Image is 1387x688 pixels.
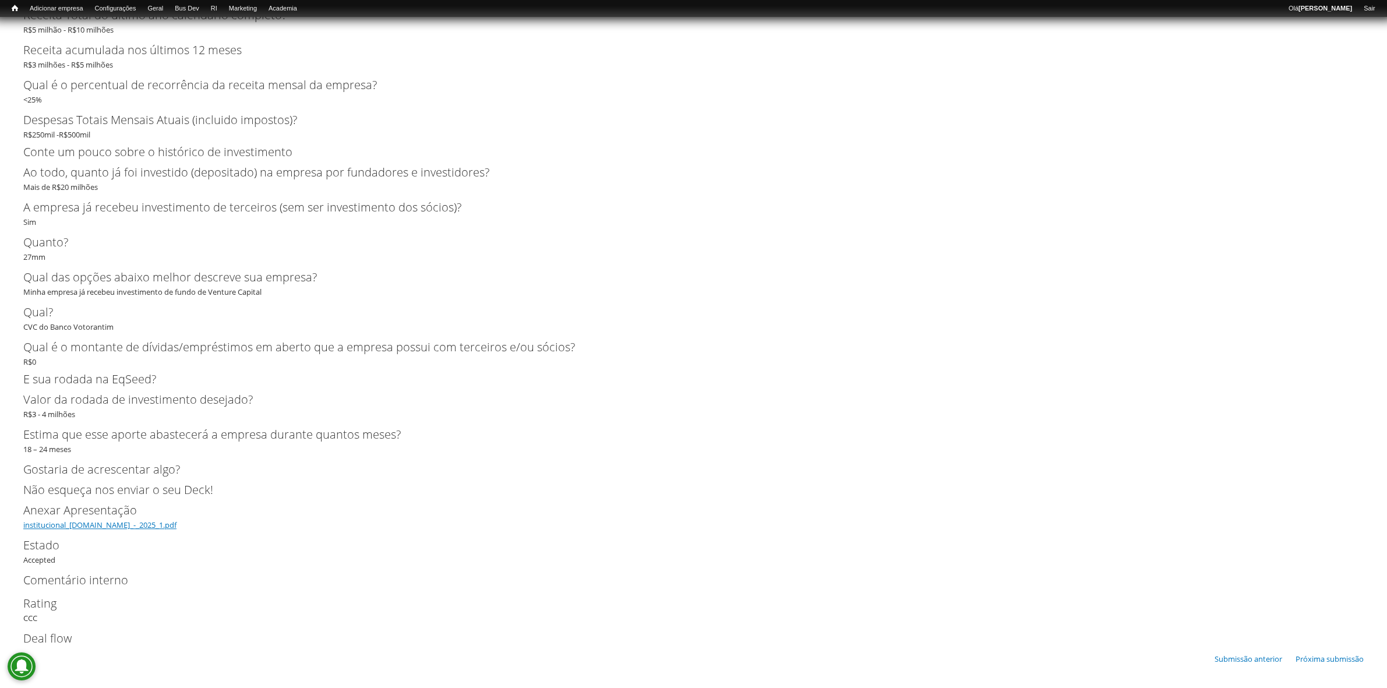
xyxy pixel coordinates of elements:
div: Minha empresa já recebeu investimento de fundo de Venture Capital [23,269,1364,298]
label: Rating [23,595,1344,612]
a: Adicionar empresa [24,3,89,15]
label: Anexar Apresentação [23,502,1344,519]
label: Estima que esse aporte abastecerá a empresa durante quantos meses? [23,426,1344,443]
strong: [PERSON_NAME] [1298,5,1352,12]
label: A empresa já recebeu investimento de terceiros (sem ser investimento dos sócios)? [23,199,1344,216]
label: Comentário interno [23,571,1344,589]
div: Sim [23,199,1364,228]
a: institucional_[DOMAIN_NAME]_-_2025_1.pdf [23,520,177,530]
div: R$250mil -R$500mil [23,111,1364,140]
a: Início [6,3,24,14]
div: R$5 milhão - R$10 milhões [23,6,1364,36]
div: 27mm [23,234,1364,263]
a: Submissão anterior [1215,654,1282,664]
label: Receita acumulada nos últimos 12 meses [23,41,1344,59]
div: R$0 [23,338,1364,368]
div: R$3 - 4 milhões [23,391,1364,420]
a: Academia [263,3,303,15]
div: CVC do Banco Votorantim [23,304,1364,333]
label: Qual é o percentual de recorrência da receita mensal da empresa? [23,76,1344,94]
a: Geral [142,3,169,15]
a: Sair [1358,3,1381,15]
div: 18 – 24 meses [23,426,1364,455]
h2: Conte um pouco sobre o histórico de investimento [23,146,1364,158]
span: Início [12,4,18,12]
label: Ao todo, quanto já foi investido (depositado) na empresa por fundadores e investidores? [23,164,1344,181]
a: Próxima submissão [1296,654,1364,664]
div: Mais de R$20 milhões [23,164,1364,193]
div: Accepted [23,537,1364,566]
label: Qual das opções abaixo melhor descreve sua empresa? [23,269,1344,286]
a: RI [205,3,223,15]
a: Configurações [89,3,142,15]
label: Quanto? [23,234,1344,251]
div: CCC [23,595,1364,624]
label: Gostaria de acrescentar algo? [23,461,1344,478]
a: Olá[PERSON_NAME] [1283,3,1358,15]
div: R$3 milhões - R$5 milhões [23,41,1364,70]
label: Qual é o montante de dívidas/empréstimos em aberto que a empresa possui com terceiros e/ou sócios? [23,338,1344,356]
label: Despesas Totais Mensais Atuais (incluido impostos)? [23,111,1344,129]
div: <25% [23,76,1364,105]
a: Marketing [223,3,263,15]
h2: E sua rodada na EqSeed? [23,373,1364,385]
a: Bus Dev [169,3,205,15]
label: Qual? [23,304,1344,321]
label: Valor da rodada de investimento desejado? [23,391,1344,408]
label: Estado [23,537,1344,554]
h2: Não esqueça nos enviar o seu Deck! [23,484,1364,496]
label: Deal flow [23,630,1344,647]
